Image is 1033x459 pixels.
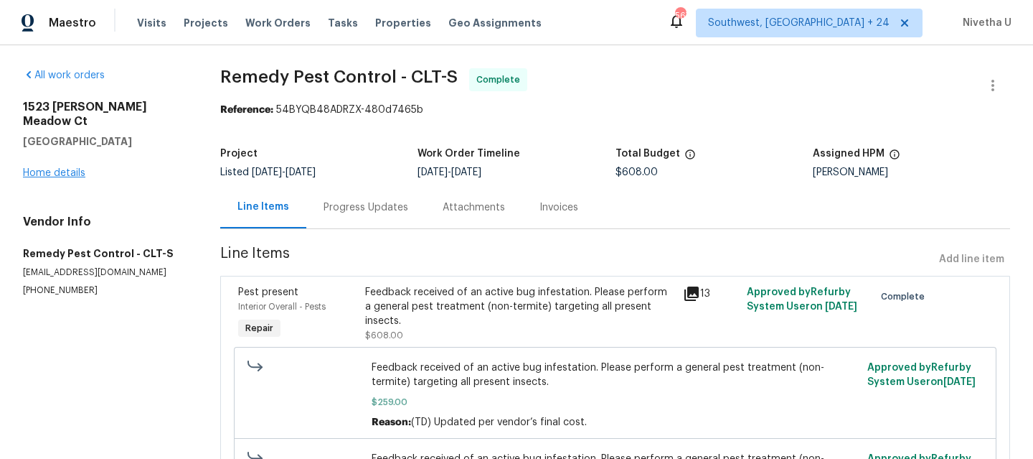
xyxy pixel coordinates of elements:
[49,16,96,30] span: Maestro
[539,200,578,215] div: Invoices
[365,331,403,340] span: $608.00
[615,167,658,177] span: $608.00
[324,200,408,215] div: Progress Updates
[881,289,930,304] span: Complete
[220,68,458,85] span: Remedy Pest Control - CLT-S
[418,167,481,177] span: -
[867,363,976,387] span: Approved by Refurby System User on
[23,70,105,80] a: All work orders
[23,284,186,297] p: [PHONE_NUMBER]
[675,9,685,23] div: 567
[137,16,166,30] span: Visits
[23,215,186,229] h4: Vendor Info
[747,287,857,312] span: Approved by Refurby System User on
[813,149,885,159] h5: Assigned HPM
[286,167,316,177] span: [DATE]
[684,149,696,167] span: The total cost of line items that have been proposed by Opendoor. This sum includes line items th...
[328,18,358,28] span: Tasks
[238,302,326,311] span: Interior Overall - Pests
[448,16,542,30] span: Geo Assignments
[451,167,481,177] span: [DATE]
[476,73,526,87] span: Complete
[220,167,316,177] span: Listed
[372,395,859,409] span: $259.00
[23,246,186,261] h5: Remedy Pest Control - CLT-S
[23,134,186,149] h5: [GEOGRAPHIC_DATA]
[813,167,1010,177] div: [PERSON_NAME]
[372,417,411,427] span: Reason:
[220,149,258,159] h5: Project
[825,302,857,312] span: [DATE]
[245,16,311,30] span: Work Orders
[443,200,505,215] div: Attachments
[943,377,976,387] span: [DATE]
[220,103,1010,117] div: 54BYQB48ADRZX-480d7465b
[252,167,282,177] span: [DATE]
[23,266,186,279] p: [EMAIL_ADDRESS][DOMAIN_NAME]
[184,16,228,30] span: Projects
[372,361,859,389] span: Feedback received of an active bug infestation. Please perform a general pest treatment (non-term...
[238,287,298,297] span: Pest present
[365,285,674,328] div: Feedback received of an active bug infestation. Please perform a general pest treatment (non-term...
[375,16,431,30] span: Properties
[411,417,587,427] span: (TD) Updated per vendor’s final cost.
[220,246,933,273] span: Line Items
[23,100,186,129] h2: 1523 [PERSON_NAME] Meadow Ct
[889,149,900,167] span: The hpm assigned to this work order.
[708,16,890,30] span: Southwest, [GEOGRAPHIC_DATA] + 24
[957,16,1011,30] span: Nivetha U
[418,149,520,159] h5: Work Order Timeline
[615,149,680,159] h5: Total Budget
[683,285,738,302] div: 13
[23,168,85,178] a: Home details
[220,105,273,115] b: Reference:
[418,167,448,177] span: [DATE]
[240,321,279,335] span: Repair
[237,200,289,214] div: Line Items
[252,167,316,177] span: -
